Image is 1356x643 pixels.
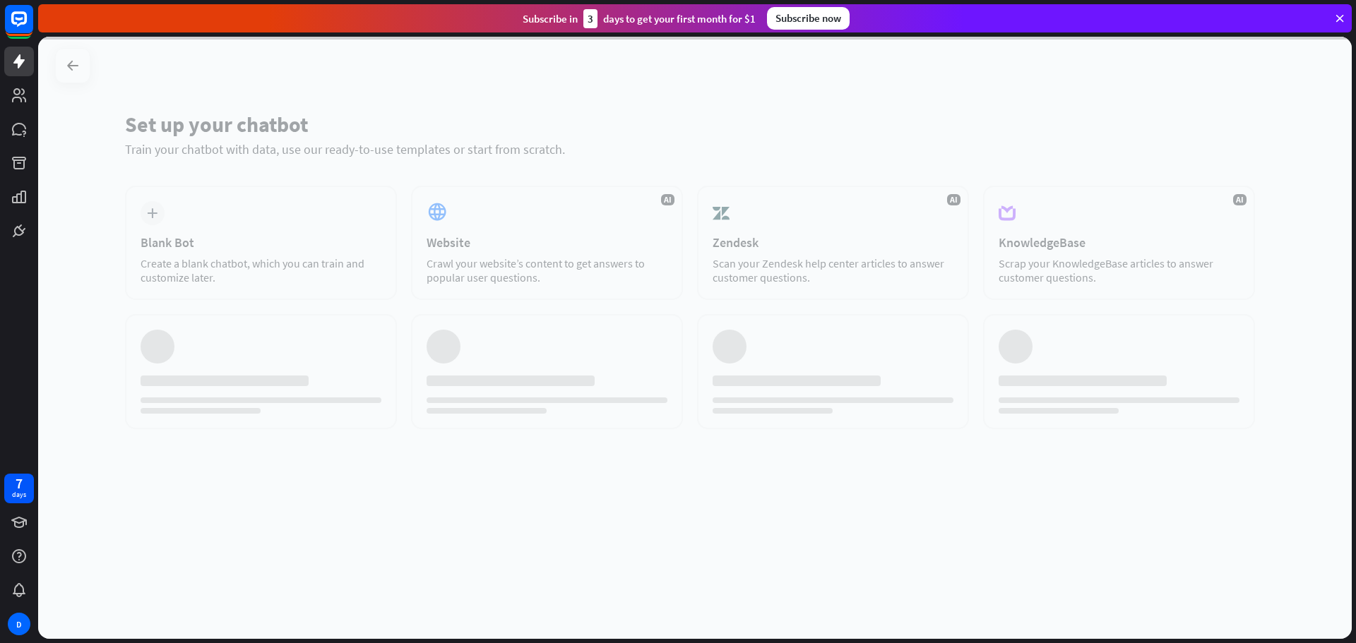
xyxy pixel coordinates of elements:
[4,474,34,503] a: 7 days
[523,9,756,28] div: Subscribe in days to get your first month for $1
[8,613,30,635] div: D
[16,477,23,490] div: 7
[583,9,597,28] div: 3
[12,490,26,500] div: days
[767,7,850,30] div: Subscribe now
